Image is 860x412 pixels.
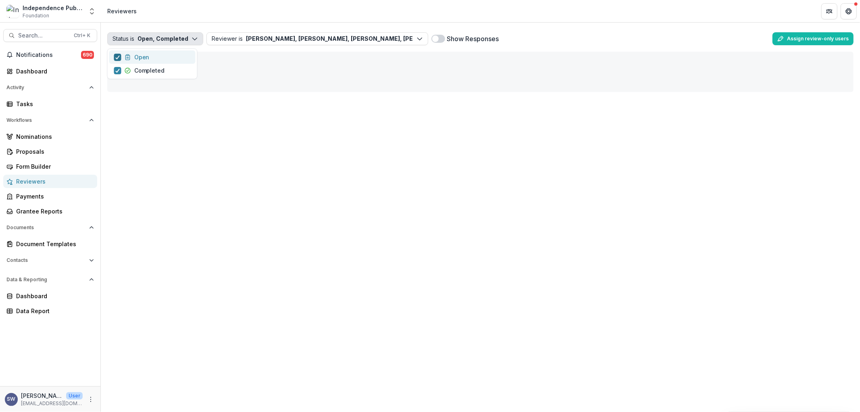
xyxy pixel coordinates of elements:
[104,5,140,17] nav: breadcrumb
[3,254,97,267] button: Open Contacts
[21,391,63,400] p: [PERSON_NAME]
[3,130,97,143] a: Nominations
[206,32,428,45] button: Reviewer is[PERSON_NAME], [PERSON_NAME], [PERSON_NAME], [PERSON_NAME], M. [PERSON_NAME], [PERSON_...
[3,221,97,234] button: Open Documents
[66,392,83,399] p: User
[3,273,97,286] button: Open Data & Reporting
[16,192,91,201] div: Payments
[3,304,97,318] a: Data Report
[16,100,91,108] div: Tasks
[841,3,857,19] button: Get Help
[16,292,91,300] div: Dashboard
[86,3,98,19] button: Open entity switcher
[447,34,499,44] label: Show Responses
[3,97,97,111] a: Tasks
[16,307,91,315] div: Data Report
[86,395,96,404] button: More
[3,65,97,78] a: Dashboard
[3,190,97,203] a: Payments
[21,400,83,407] p: [EMAIL_ADDRESS][DOMAIN_NAME]
[3,145,97,158] a: Proposals
[134,66,165,75] p: Completed
[3,48,97,61] button: Notifications690
[81,51,94,59] span: 690
[6,117,86,123] span: Workflows
[16,52,81,59] span: Notifications
[3,237,97,251] a: Document Templates
[3,114,97,127] button: Open Workflows
[3,29,97,42] button: Search...
[16,67,91,75] div: Dashboard
[16,207,91,215] div: Grantee Reports
[72,31,92,40] div: Ctrl + K
[7,397,16,402] div: Sherella Williams
[6,5,19,18] img: Independence Public Media Foundation
[3,81,97,94] button: Open Activity
[773,32,854,45] button: Assign review-only users
[16,147,91,156] div: Proposals
[16,177,91,186] div: Reviewers
[16,162,91,171] div: Form Builder
[6,85,86,90] span: Activity
[107,7,137,15] div: Reviewers
[3,175,97,188] a: Reviewers
[3,160,97,173] a: Form Builder
[3,205,97,218] a: Grantee Reports
[6,225,86,230] span: Documents
[6,257,86,263] span: Contacts
[16,132,91,141] div: Nominations
[16,240,91,248] div: Document Templates
[3,289,97,303] a: Dashboard
[18,32,69,39] span: Search...
[23,12,49,19] span: Foundation
[6,277,86,282] span: Data & Reporting
[23,4,83,12] div: Independence Public Media Foundation
[821,3,837,19] button: Partners
[134,53,150,61] p: Open
[107,32,203,45] button: Status isOpen, Completed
